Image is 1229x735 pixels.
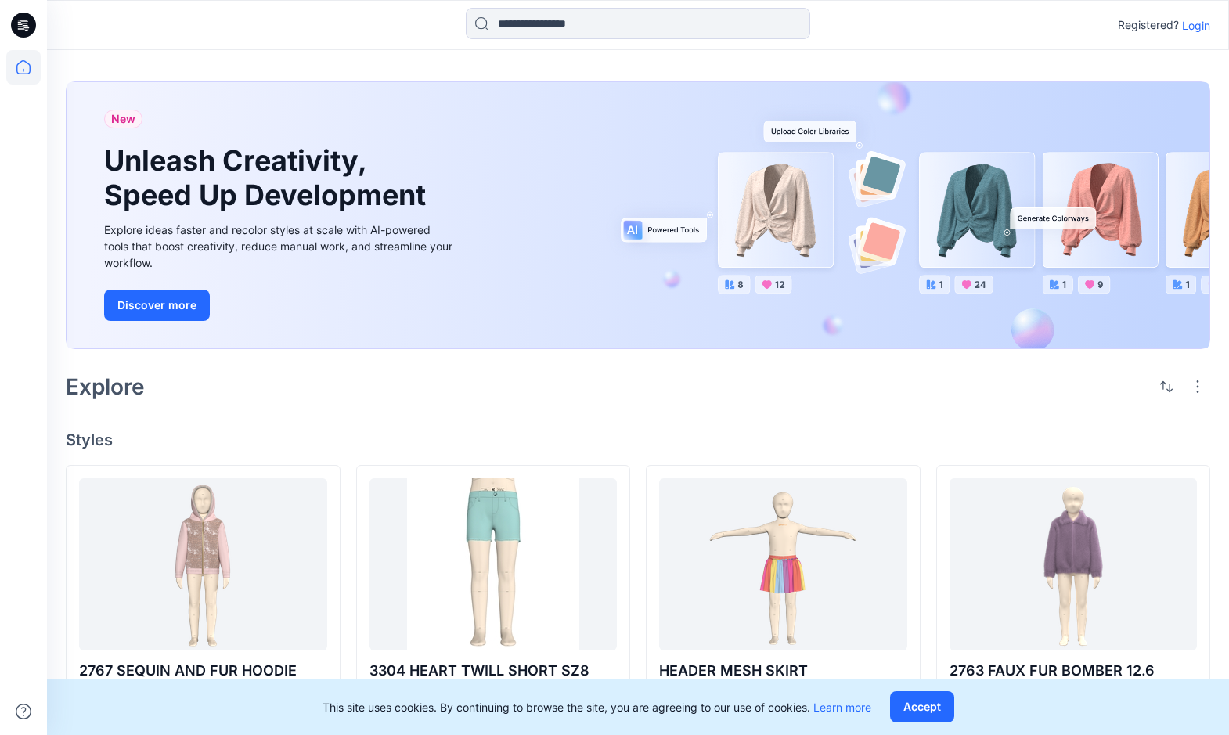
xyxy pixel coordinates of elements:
p: 3304 HEART TWILL SHORT SZ8 [369,660,618,682]
h4: Styles [66,431,1210,449]
a: 2767 SEQUIN AND FUR HOODIE [79,478,327,650]
div: Explore ideas faster and recolor styles at scale with AI-powered tools that boost creativity, red... [104,222,456,271]
a: 2763 FAUX FUR BOMBER 12.6 [950,478,1198,650]
p: 2767 SEQUIN AND FUR HOODIE [79,660,327,682]
p: HEADER MESH SKIRT [659,660,907,682]
p: Registered? [1118,16,1179,34]
h1: Unleash Creativity, Speed Up Development [104,144,433,211]
p: 2763 FAUX FUR BOMBER 12.6 [950,660,1198,682]
button: Accept [890,691,954,722]
h2: Explore [66,374,145,399]
a: Discover more [104,290,456,321]
span: New [111,110,135,128]
a: 3304 HEART TWILL SHORT SZ8 [369,478,618,650]
p: Login [1182,17,1210,34]
a: HEADER MESH SKIRT [659,478,907,650]
p: This site uses cookies. By continuing to browse the site, you are agreeing to our use of cookies. [323,699,871,715]
a: Learn more [813,701,871,714]
button: Discover more [104,290,210,321]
